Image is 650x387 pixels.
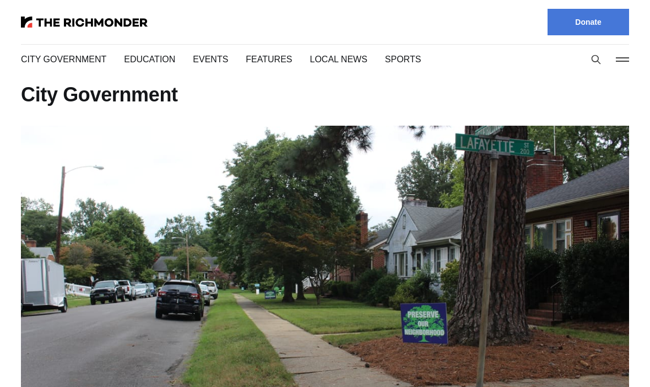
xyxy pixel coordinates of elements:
a: Donate [548,9,629,35]
a: Features [246,55,292,64]
img: The Richmonder [21,17,148,28]
iframe: portal-trigger [556,333,650,387]
a: City Government [21,55,106,64]
a: Local News [310,55,367,64]
button: Search this site [588,51,604,68]
a: Sports [385,55,421,64]
a: Education [124,55,175,64]
a: Events [193,55,228,64]
h1: City Government [21,86,629,104]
